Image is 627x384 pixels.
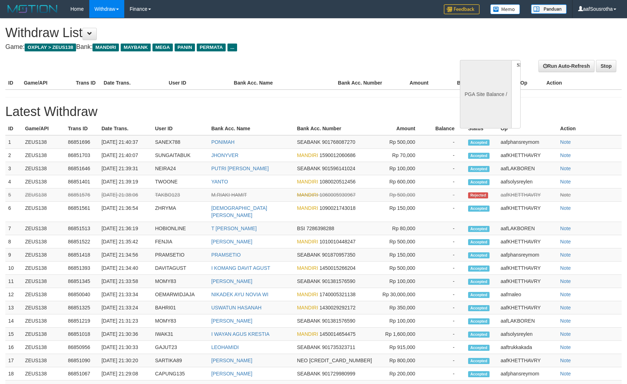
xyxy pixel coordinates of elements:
a: Note [560,205,571,211]
td: HOBIONLINE [152,222,208,235]
a: PONIMAH [211,139,235,145]
a: [PERSON_NAME] [211,358,252,363]
td: Rp 1,600,000 [376,328,426,341]
td: ZEUS138 [22,341,65,354]
span: SEABANK [297,371,321,377]
td: 5 [5,188,22,202]
td: - [426,135,465,149]
span: SEABANK [297,318,321,324]
span: 1080020512456 [320,179,356,185]
span: Accepted [468,226,490,232]
span: 1090021743018 [320,205,356,211]
td: [DATE] 21:40:07 [99,149,152,162]
td: 9 [5,248,22,262]
th: Action [543,76,622,90]
img: panduan.png [531,4,567,14]
td: - [426,162,465,175]
td: 6 [5,202,22,222]
td: aafKHETTHAVRY [498,301,557,314]
a: Note [560,292,571,297]
td: Rp 30,000,000 [376,288,426,301]
a: LEOHAMIDI [211,344,239,350]
a: I KOMANG DAVIT AGUST [211,265,270,271]
h4: Game: Bank: [5,44,411,51]
a: Note [560,265,571,271]
td: - [426,275,465,288]
a: Note [560,358,571,363]
td: Rp 80,000 [376,222,426,235]
td: ZEUS138 [22,314,65,328]
td: - [426,202,465,222]
td: ZEUS138 [22,275,65,288]
span: MANDIRI [297,305,318,310]
a: Note [560,179,571,185]
span: 901768087270 [322,139,355,145]
td: GAJUT23 [152,341,208,354]
td: aafphansreymom [498,367,557,380]
span: Accepted [468,292,490,298]
td: [DATE] 21:34:40 [99,262,152,275]
span: SEABANK [297,278,321,284]
th: ID [5,76,21,90]
td: aafsolysreylen [498,328,557,341]
td: aafLAKBOREN [498,314,557,328]
a: YANTO [211,179,228,185]
a: [DEMOGRAPHIC_DATA][PERSON_NAME] [211,205,267,218]
a: JHONYVER [211,152,239,158]
a: Note [560,139,571,145]
span: 1430029292172 [320,305,356,310]
td: [DATE] 21:29:08 [99,367,152,380]
span: 1590012060686 [320,152,356,158]
td: - [426,328,465,341]
td: Rp 200,000 [376,367,426,380]
td: - [426,262,465,275]
th: Balance [439,76,487,90]
th: Status [465,122,498,135]
a: USWATUN HASANAH [211,305,262,310]
td: [DATE] 21:30:36 [99,328,152,341]
span: SEABANK [297,252,321,258]
span: Accepted [468,206,490,212]
span: MANDIRI [297,192,318,198]
td: Rp 350,000 [376,301,426,314]
a: Note [560,239,571,244]
td: TAKBO123 [152,188,208,202]
span: 901381576590 [322,318,355,324]
span: 901596141024 [322,166,355,171]
td: 86851325 [65,301,99,314]
img: MOTION_logo.png [5,4,60,14]
span: Accepted [468,345,490,351]
th: User ID [152,122,208,135]
td: 86851401 [65,175,99,188]
td: 86851522 [65,235,99,248]
th: User ID [166,76,231,90]
a: [PERSON_NAME] [211,318,252,324]
td: DAVITAGUST [152,262,208,275]
td: 86851067 [65,367,99,380]
td: 15 [5,328,22,341]
a: I WAYAN AGUS KRESTIA [211,331,270,337]
td: OEMARWIDJAJA [152,288,208,301]
a: Note [560,371,571,377]
td: IWAK31 [152,328,208,341]
td: NEIRA24 [152,162,208,175]
td: SANEX788 [152,135,208,149]
a: Note [560,166,571,171]
td: Rp 150,000 [376,248,426,262]
td: [DATE] 21:30:20 [99,354,152,367]
td: - [426,314,465,328]
span: [CREDIT_CARD_NUMBER] [309,358,372,363]
span: Accepted [468,371,490,377]
a: Note [560,278,571,284]
th: Balance [426,122,465,135]
span: 1060005930967 [320,192,356,198]
h1: Latest Withdraw [5,105,622,119]
td: - [426,149,465,162]
span: Accepted [468,266,490,272]
td: aafKHETTHAVRY [498,354,557,367]
td: ZEUS138 [22,367,65,380]
td: [DATE] 21:34:56 [99,248,152,262]
a: Note [560,318,571,324]
span: MANDIRI [297,152,318,158]
a: Run Auto-Refresh [538,60,595,72]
